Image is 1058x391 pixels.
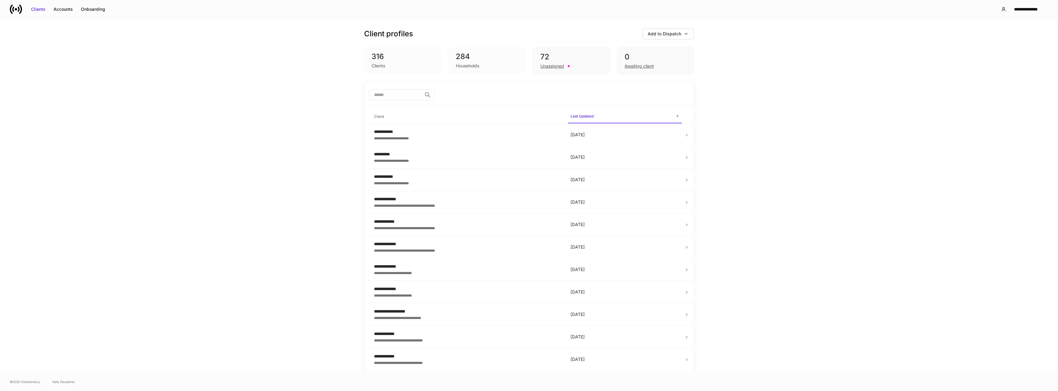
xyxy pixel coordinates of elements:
div: Onboarding [81,6,105,12]
a: Data Disclaimer [52,379,75,384]
p: [DATE] [571,199,679,205]
p: [DATE] [571,266,679,273]
button: Add to Dispatch [642,28,694,39]
p: [DATE] [571,334,679,340]
span: Last Updated [568,110,682,123]
p: [DATE] [571,311,679,317]
button: Onboarding [77,4,109,14]
div: Households [456,63,479,69]
span: © 2025 OneAdvisory [10,379,40,384]
button: Accounts [50,4,77,14]
h3: Client profiles [364,29,413,39]
div: Clients [31,6,46,12]
div: Accounts [54,6,73,12]
p: [DATE] [571,221,679,228]
span: Client [372,110,563,123]
h6: Last Updated [571,113,594,119]
div: Add to Dispatch [648,31,681,37]
div: Clients [372,63,385,69]
button: Clients [27,4,50,14]
div: Awaiting client [625,63,654,69]
p: [DATE] [571,132,679,138]
div: 72 [540,52,602,62]
div: 284 [456,52,518,62]
p: [DATE] [571,289,679,295]
p: [DATE] [571,244,679,250]
p: [DATE] [571,154,679,160]
div: 316 [372,52,434,62]
h6: Client [374,114,384,119]
div: 0 [625,52,686,62]
p: [DATE] [571,177,679,183]
div: 72Unassigned [533,47,610,74]
p: [DATE] [571,356,679,362]
div: Unassigned [540,63,564,69]
div: 0Awaiting client [617,47,694,74]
